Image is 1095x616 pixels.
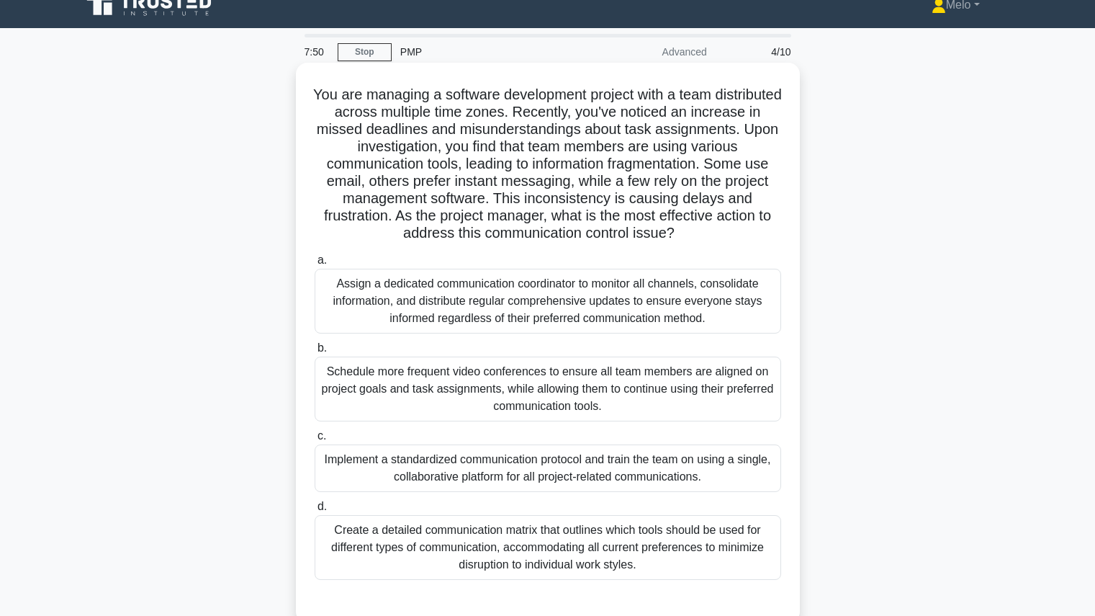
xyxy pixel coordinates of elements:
[315,269,781,334] div: Assign a dedicated communication coordinator to monitor all channels, consolidate information, an...
[317,429,326,442] span: c.
[317,500,327,512] span: d.
[313,86,783,243] h5: You are managing a software development project with a team distributed across multiple time zone...
[317,254,327,266] span: a.
[317,342,327,354] span: b.
[590,37,716,66] div: Advanced
[392,37,590,66] div: PMP
[315,515,781,580] div: Create a detailed communication matrix that outlines which tools should be used for different typ...
[716,37,800,66] div: 4/10
[315,357,781,421] div: Schedule more frequent video conferences to ensure all team members are aligned on project goals ...
[338,43,392,61] a: Stop
[315,445,781,492] div: Implement a standardized communication protocol and train the team on using a single, collaborati...
[296,37,338,66] div: 7:50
